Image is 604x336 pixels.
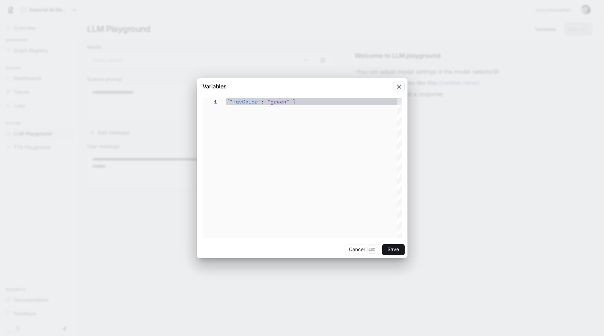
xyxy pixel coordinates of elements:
p: Variables [203,82,227,90]
span: } [293,98,296,105]
p: Esc [367,246,376,253]
div: 1 [203,98,217,105]
span: "green" [267,98,290,105]
span: { [226,98,230,105]
span: : [261,98,264,105]
span: "favColor" [230,98,261,105]
button: Save [382,244,405,255]
button: CancelEsc [346,244,379,255]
